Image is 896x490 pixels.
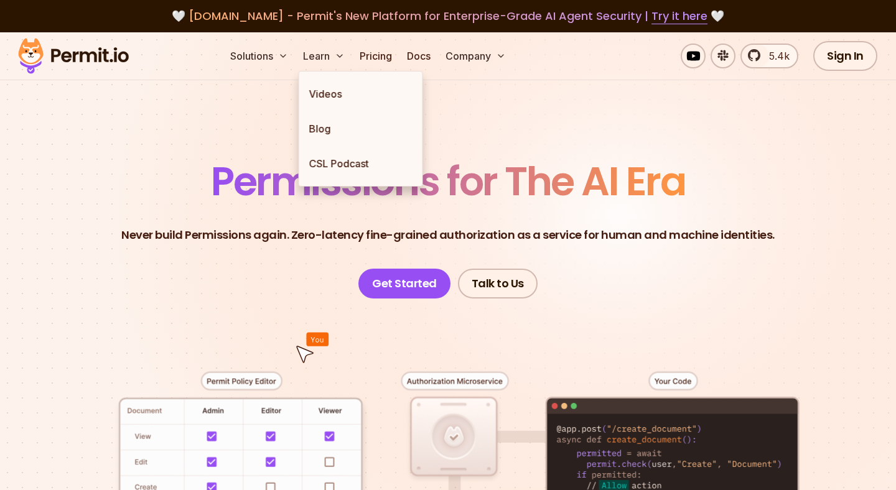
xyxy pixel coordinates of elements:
[740,44,798,68] a: 5.4k
[12,35,134,77] img: Permit logo
[298,44,350,68] button: Learn
[355,44,397,68] a: Pricing
[358,269,450,298] a: Get Started
[458,269,538,298] a: Talk to Us
[211,154,685,209] span: Permissions for The AI Era
[813,41,877,71] a: Sign In
[441,44,511,68] button: Company
[762,49,790,63] span: 5.4k
[299,111,422,146] a: Blog
[189,8,707,24] span: [DOMAIN_NAME] - Permit's New Platform for Enterprise-Grade AI Agent Security |
[299,76,422,111] a: Videos
[121,226,775,244] p: Never build Permissions again. Zero-latency fine-grained authorization as a service for human and...
[299,146,422,181] a: CSL Podcast
[402,44,436,68] a: Docs
[30,7,866,25] div: 🤍 🤍
[651,8,707,24] a: Try it here
[225,44,293,68] button: Solutions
